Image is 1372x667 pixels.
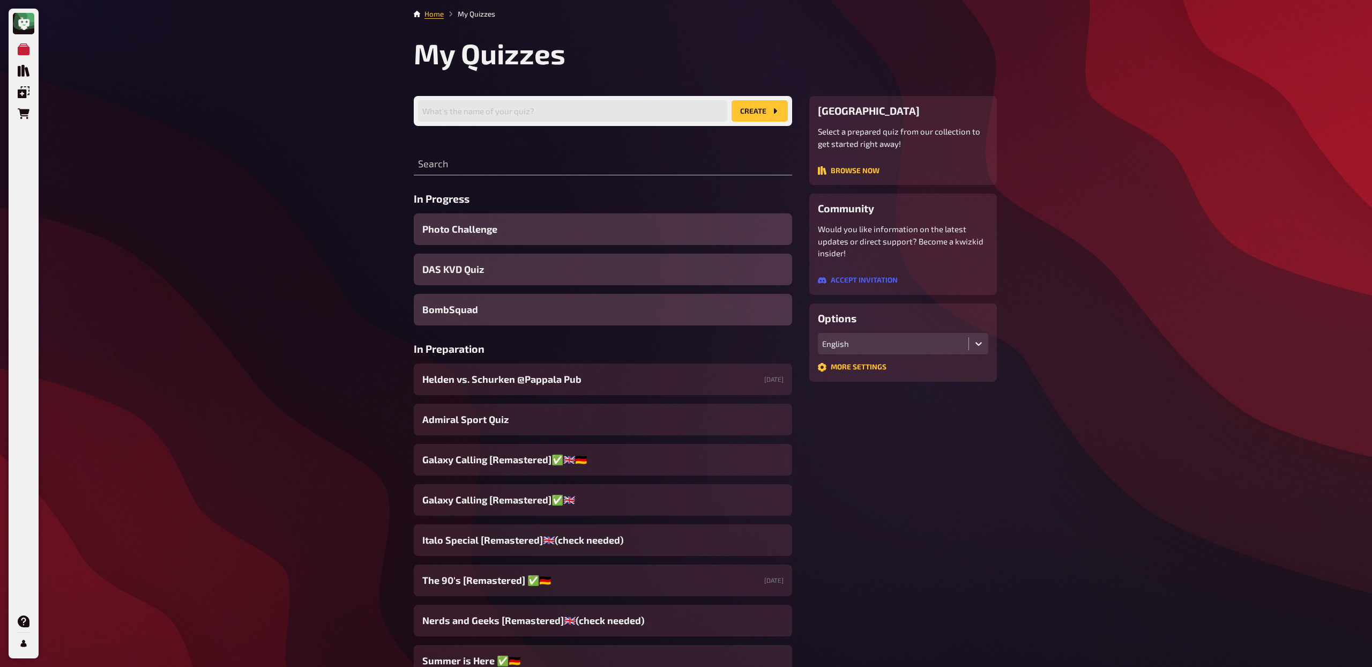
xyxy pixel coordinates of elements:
a: Accept invitation [818,277,898,286]
div: English [822,339,964,349]
h1: My Quizzes [414,36,997,70]
a: Italo Special [Remastered]🇬🇧​(check needed) [414,524,792,556]
span: Helden vs. Schurken @Pappala Pub [422,372,581,387]
span: Galaxy Calling [Remastered]✅​🇬🇧🇩🇪 [422,453,587,467]
a: Admiral Sport Quiz [414,404,792,435]
small: [DATE] [764,576,784,585]
span: BombSquad [422,302,478,317]
p: Would you like information on the latest updates or direct support? Become a kwizkid insider! [818,223,988,260]
button: More settings [818,363,886,372]
small: [DATE] [764,375,784,384]
a: Galaxy Calling [Remastered]✅​🇬🇧​ [414,484,792,516]
a: BombSquad [414,294,792,325]
li: Home [424,9,444,19]
span: Admiral Sport Quiz [422,412,509,427]
a: Helden vs. Schurken @Pappala Pub[DATE] [414,364,792,395]
h3: [GEOGRAPHIC_DATA] [818,105,988,117]
button: create [732,100,788,122]
span: Galaxy Calling [Remastered]✅​🇬🇧​ [422,493,575,507]
a: More settings [818,364,886,373]
span: Photo Challenge [422,222,497,236]
button: Browse now [818,166,879,175]
input: What's the name of your quiz? [418,100,727,122]
a: DAS KVD Quiz [414,254,792,285]
a: Browse now [818,167,879,176]
h3: Community [818,202,988,214]
a: Home [424,10,444,18]
h3: Options [818,312,988,324]
span: Italo Special [Remastered]🇬🇧​(check needed) [422,533,624,547]
a: Photo Challenge [414,213,792,245]
h3: In Preparation [414,343,792,355]
a: The 90's [Remastered] ✅​🇩🇪[DATE] [414,565,792,596]
a: Nerds and Geeks [Remastered]🇬🇧(check needed) [414,605,792,636]
li: My Quizzes [444,9,495,19]
a: Galaxy Calling [Remastered]✅​🇬🇧🇩🇪 [414,444,792,476]
span: Nerds and Geeks [Remastered]🇬🇧(check needed) [422,613,645,628]
button: Accept invitation [818,276,898,285]
input: Search [414,154,792,175]
p: Select a prepared quiz from our collection to get started right away! [818,125,988,150]
h3: In Progress [414,192,792,205]
span: DAS KVD Quiz [422,262,484,277]
span: The 90's [Remastered] ✅​🇩🇪 [422,573,551,588]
